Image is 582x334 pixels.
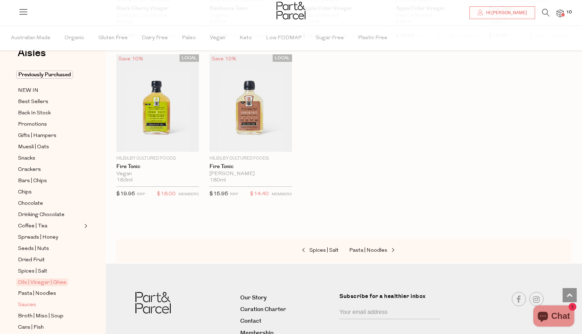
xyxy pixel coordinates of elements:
span: Crackers [18,166,41,174]
span: Australian Made [11,26,50,50]
span: Broth | Miso | Soup [18,312,63,321]
a: Muesli | Oats [18,143,82,151]
small: MEMBERS [178,192,199,196]
input: Your email address [339,306,440,319]
a: Sauces [18,300,82,309]
a: Drinking Chocolate [18,210,82,219]
div: Vegan [116,171,199,177]
span: Plastic Free [358,26,387,50]
a: Curation Charter [240,305,334,314]
a: Previously Purchased [18,71,82,79]
span: Snacks [18,154,35,163]
span: Seeds | Nuts [18,245,49,253]
a: Cans | Fish [18,323,82,332]
a: Promotions [18,120,82,129]
a: Chips [18,188,82,197]
a: Broth | Miso | Soup [18,312,82,321]
span: Vegan [210,26,225,50]
label: Subscribe for a healthier inbox [339,292,444,306]
span: $19.95 [116,191,135,197]
span: Hi [PERSON_NAME] [484,10,527,16]
span: Back In Stock [18,109,51,118]
span: Pasta | Noodles [18,290,56,298]
img: Part&Parcel [135,292,171,314]
small: RRP [230,192,238,196]
a: Gifts | Hampers [18,131,82,140]
span: 183ml [116,177,133,184]
a: 10 [557,10,564,17]
a: Coffee | Tea [18,222,82,231]
span: $18.00 [157,190,176,199]
p: Hilbilby Cultured Foods [210,155,292,162]
span: Muesli | Oats [18,143,49,151]
a: Pasta | Noodles [18,289,82,298]
span: Aisles [18,45,46,61]
span: Low FODMAP [266,26,302,50]
span: Previously Purchased [16,71,73,79]
span: Oils | Vinegar | Ghee [16,279,68,286]
a: Fire Tonic [210,163,292,170]
span: Drinking Chocolate [18,211,65,219]
span: Pasta | Noodles [349,248,387,253]
a: Oils | Vinegar | Ghee [18,278,82,287]
span: $14.40 [250,190,269,199]
p: Hilbilby Cultured Foods [116,155,199,162]
a: Seeds | Nuts [18,244,82,253]
div: Save 10% [116,54,145,64]
button: Expand/Collapse Coffee | Tea [83,222,87,230]
span: Dried Fruit [18,256,45,264]
span: Keto [240,26,252,50]
span: Best Sellers [18,98,48,106]
small: MEMBERS [272,192,292,196]
span: Chips [18,188,32,197]
inbox-online-store-chat: Shopify online store chat [531,305,576,328]
span: Promotions [18,120,47,129]
span: 10 [564,9,574,16]
a: Back In Stock [18,109,82,118]
span: Spices | Salt [18,267,47,276]
a: Best Sellers [18,97,82,106]
a: Spreads | Honey [18,233,82,242]
a: Bars | Chips [18,177,82,185]
span: Cans | Fish [18,323,44,332]
span: Gifts | Hampers [18,132,56,140]
div: Save 10% [210,54,238,64]
span: $15.95 [210,191,228,197]
span: Chocolate [18,199,43,208]
span: NEW IN [18,87,38,95]
a: Chocolate [18,199,82,208]
img: Part&Parcel [277,2,305,19]
a: Contact [240,316,334,326]
a: Pasta | Noodles [349,246,420,255]
div: [PERSON_NAME] [210,171,292,177]
span: Paleo [182,26,196,50]
span: Spreads | Honey [18,233,58,242]
a: Crackers [18,165,82,174]
span: 180ml [210,177,226,184]
a: Dried Fruit [18,256,82,264]
span: Coffee | Tea [18,222,47,231]
a: Our Story [240,293,334,303]
a: Spices | Salt [18,267,82,276]
a: Hi [PERSON_NAME] [469,6,535,19]
a: NEW IN [18,86,82,95]
span: Spices | Salt [309,248,339,253]
a: Aisles [18,48,46,65]
span: Gluten Free [98,26,128,50]
a: Spices | Salt [268,246,339,255]
a: Fire Tonic [116,163,199,170]
span: Dairy Free [142,26,168,50]
span: Organic [65,26,84,50]
small: RRP [137,192,145,196]
span: Sugar Free [316,26,344,50]
span: LOCAL [273,54,292,62]
img: Fire Tonic [116,54,199,152]
span: Bars | Chips [18,177,47,185]
a: Snacks [18,154,82,163]
img: Fire Tonic [210,54,292,152]
span: Sauces [18,301,36,309]
span: LOCAL [180,54,199,62]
